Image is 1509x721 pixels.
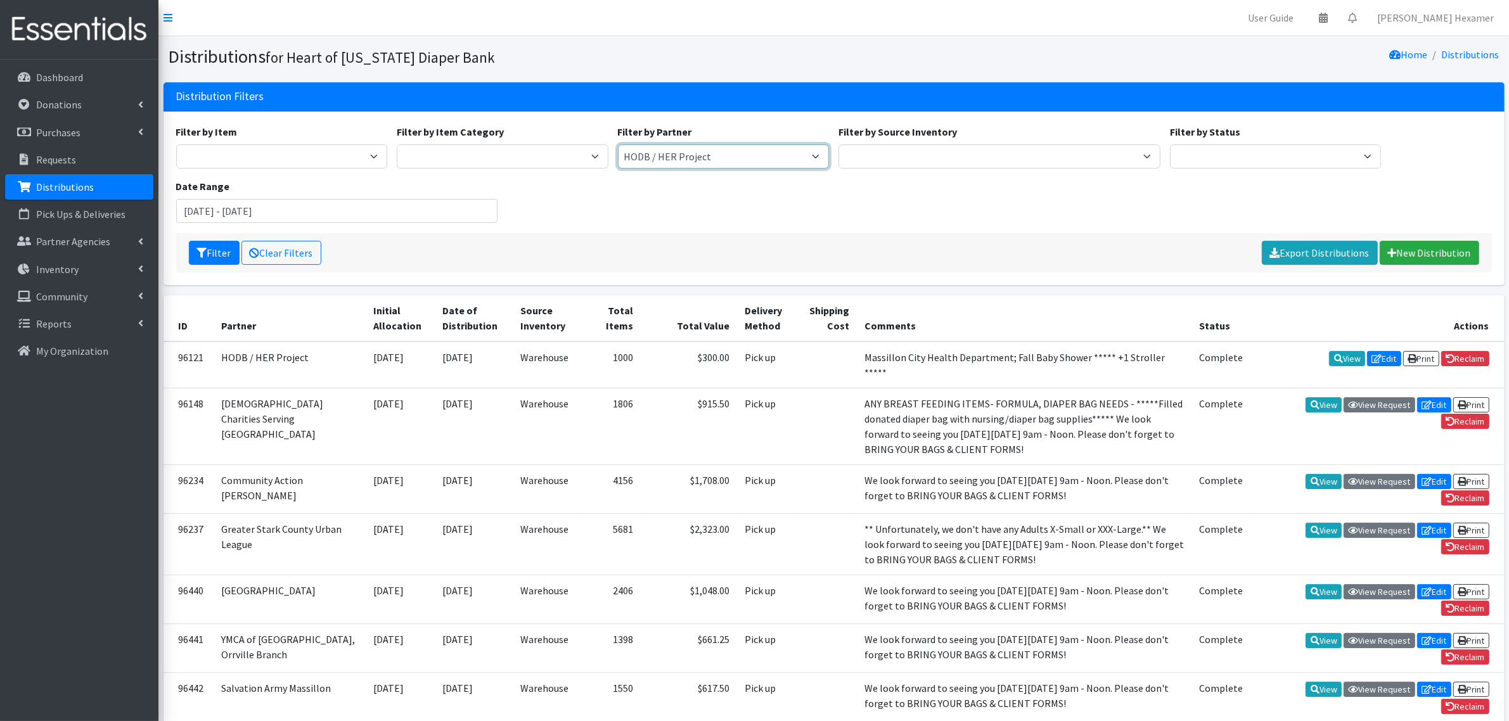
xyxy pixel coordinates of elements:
[5,92,153,117] a: Donations
[737,464,797,513] td: Pick up
[214,388,366,464] td: [DEMOGRAPHIC_DATA] Charities Serving [GEOGRAPHIC_DATA]
[164,388,214,464] td: 96148
[214,295,366,341] th: Partner
[1238,5,1304,30] a: User Guide
[1453,523,1489,538] a: Print
[36,263,79,276] p: Inventory
[366,513,435,575] td: [DATE]
[1441,490,1489,506] a: Reclaim
[1441,649,1489,665] a: Reclaim
[737,624,797,673] td: Pick up
[1453,397,1489,412] a: Print
[1390,48,1428,61] a: Home
[1306,633,1342,648] a: View
[5,65,153,90] a: Dashboard
[1442,48,1499,61] a: Distributions
[169,46,830,68] h1: Distributions
[36,345,108,357] p: My Organization
[1367,351,1401,366] a: Edit
[5,120,153,145] a: Purchases
[1251,295,1505,341] th: Actions
[1441,601,1489,616] a: Reclaim
[1417,474,1451,489] a: Edit
[176,90,264,103] h3: Distribution Filters
[214,341,366,388] td: HODB / HER Project
[5,257,153,282] a: Inventory
[214,624,366,673] td: YMCA of [GEOGRAPHIC_DATA], Orrville Branch
[1329,351,1365,366] a: View
[36,317,72,330] p: Reports
[1170,124,1240,139] label: Filter by Status
[513,295,582,341] th: Source Inventory
[164,575,214,623] td: 96440
[857,295,1191,341] th: Comments
[176,124,238,139] label: Filter by Item
[1417,633,1451,648] a: Edit
[435,513,513,575] td: [DATE]
[1441,414,1489,429] a: Reclaim
[582,624,641,673] td: 1398
[1191,575,1250,623] td: Complete
[1306,523,1342,538] a: View
[164,295,214,341] th: ID
[1441,699,1489,714] a: Reclaim
[513,341,582,388] td: Warehouse
[36,153,76,166] p: Requests
[1453,474,1489,489] a: Print
[1344,397,1415,412] a: View Request
[164,341,214,388] td: 96121
[641,464,737,513] td: $1,708.00
[1262,241,1378,265] a: Export Distributions
[435,624,513,673] td: [DATE]
[435,295,513,341] th: Date of Distribution
[176,179,230,194] label: Date Range
[641,624,737,673] td: $661.25
[397,124,504,139] label: Filter by Item Category
[366,464,435,513] td: [DATE]
[1453,633,1489,648] a: Print
[1441,351,1489,366] a: Reclaim
[737,341,797,388] td: Pick up
[641,388,737,464] td: $915.50
[1380,241,1479,265] a: New Distribution
[737,295,797,341] th: Delivery Method
[266,48,496,67] small: for Heart of [US_STATE] Diaper Bank
[582,464,641,513] td: 4156
[5,201,153,227] a: Pick Ups & Deliveries
[1191,295,1250,341] th: Status
[1403,351,1439,366] a: Print
[1191,464,1250,513] td: Complete
[582,341,641,388] td: 1000
[737,575,797,623] td: Pick up
[582,295,641,341] th: Total Items
[582,388,641,464] td: 1806
[435,388,513,464] td: [DATE]
[1306,474,1342,489] a: View
[513,575,582,623] td: Warehouse
[1191,341,1250,388] td: Complete
[1344,474,1415,489] a: View Request
[1306,397,1342,412] a: View
[641,341,737,388] td: $300.00
[641,575,737,623] td: $1,048.00
[1417,523,1451,538] a: Edit
[36,71,83,84] p: Dashboard
[1191,513,1250,575] td: Complete
[737,388,797,464] td: Pick up
[1191,388,1250,464] td: Complete
[797,295,857,341] th: Shipping Cost
[36,235,110,248] p: Partner Agencies
[1306,682,1342,697] a: View
[5,284,153,309] a: Community
[366,341,435,388] td: [DATE]
[1417,397,1451,412] a: Edit
[857,624,1191,673] td: We look forward to seeing you [DATE][DATE] 9am - Noon. Please don't forget to BRING YOUR BAGS & C...
[1306,584,1342,599] a: View
[366,388,435,464] td: [DATE]
[5,174,153,200] a: Distributions
[164,513,214,575] td: 96237
[1344,584,1415,599] a: View Request
[176,199,498,223] input: January 1, 2011 - December 31, 2011
[36,126,80,139] p: Purchases
[857,575,1191,623] td: We look forward to seeing you [DATE][DATE] 9am - Noon. Please don't forget to BRING YOUR BAGS & C...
